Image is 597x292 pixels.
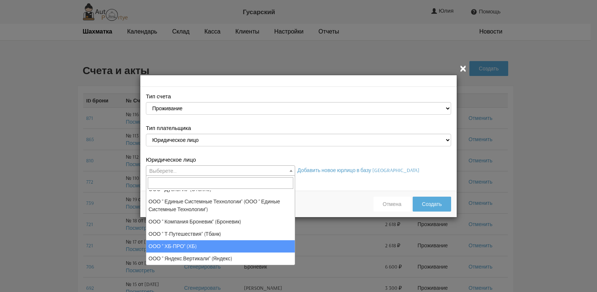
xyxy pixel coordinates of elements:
[146,253,295,265] li: ООО " Яндекс.Вертикали" (Яндекс)
[146,156,196,164] label: Юридическое лицо
[146,228,295,240] li: ООО " Т-Путешествия" (Тбанк)
[146,216,295,228] li: ООО " Компания Броневик" (Броневик)
[149,168,176,174] span: Выберете...
[297,166,419,173] a: Добавить новое юрлицо в базу [GEOGRAPHIC_DATA]
[459,64,468,73] i: 
[413,197,451,212] button: Создать
[146,124,191,132] label: Тип плательщика
[373,197,411,212] button: Отмена
[146,196,295,216] li: ООО " Единые Системные Технологии" (ООО " Единые Системные Технологии")
[146,240,295,253] li: ООО " ХБ-ПРО" (ХБ)
[459,64,468,73] button: Закрыть
[146,92,171,100] label: Тип счета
